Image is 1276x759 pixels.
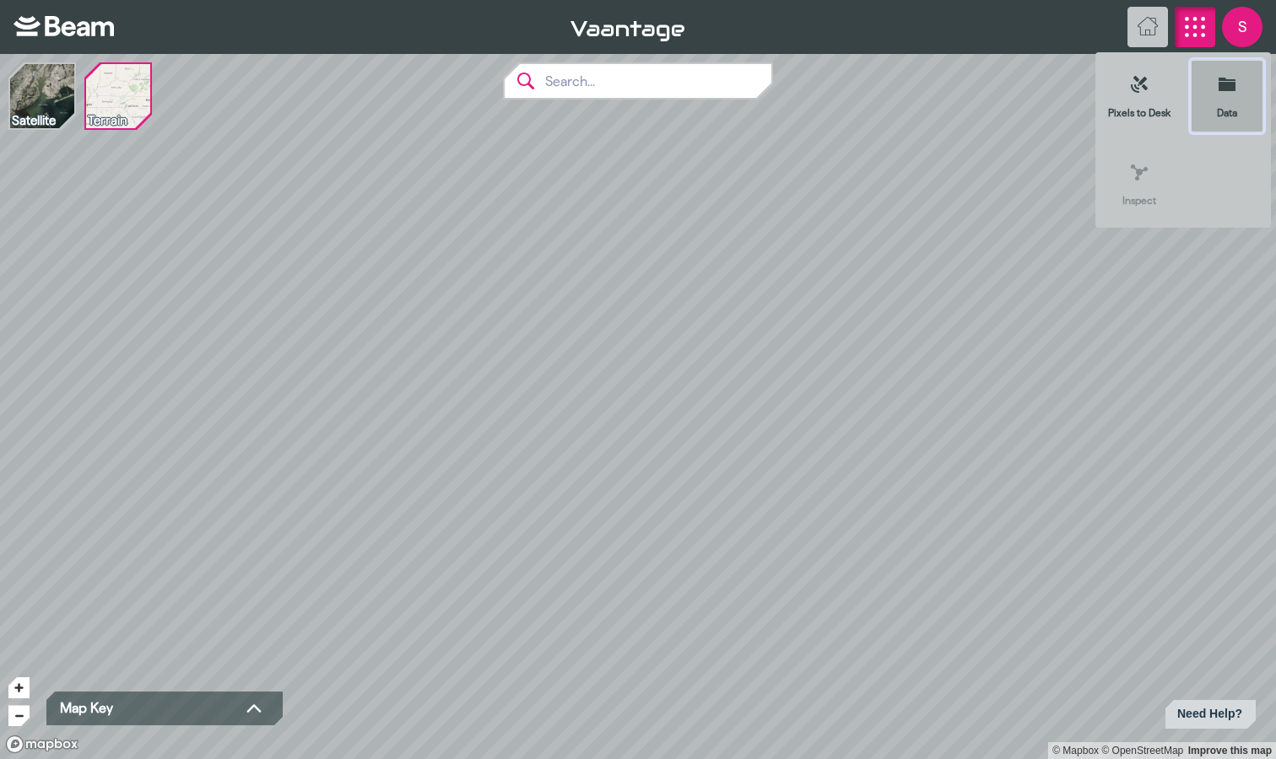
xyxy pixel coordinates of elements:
[1102,59,1176,133] button: Pixels to Desk
[8,706,30,726] span: Zoom out
[88,113,127,127] span: Terrain
[570,17,1121,37] div: v 1.3.0
[1190,59,1264,133] button: Data
[1188,745,1272,756] a: Map feedback
[1222,7,1262,47] div: Account Menu
[8,705,30,726] button: Zoom out
[1127,7,1168,47] button: Home
[14,16,114,36] img: Beam - Home
[1131,693,1262,740] iframe: Help widget launcher
[10,64,74,128] img: Change to satellite map mode.
[1108,100,1171,126] div: Pixels to Desk
[244,698,264,719] div: toggle-key
[1101,745,1183,756] a: OpenStreetMap
[570,21,684,41] img: Vaantage - Home
[1217,100,1237,126] div: Data
[60,700,113,717] h2: Map Key
[86,64,150,128] img: Change to base map mode.
[12,113,56,127] span: Satellite
[1222,7,1262,47] span: S
[535,64,771,98] input: Search...
[8,677,30,698] button: Zoom in
[5,735,79,754] a: Mapbox logo
[1052,745,1099,756] a: Mapbox
[1175,7,1215,47] button: App Menu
